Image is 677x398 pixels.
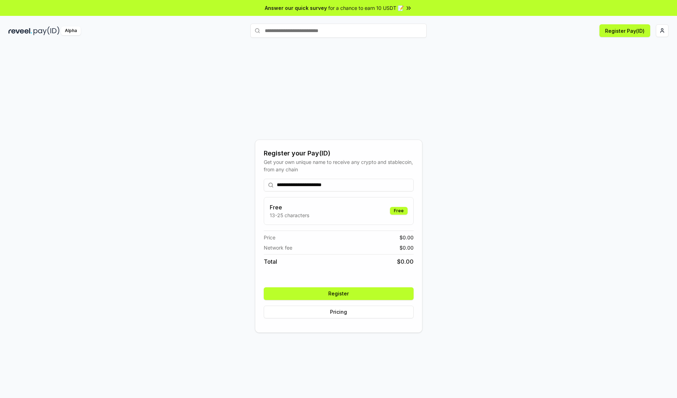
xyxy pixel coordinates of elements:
[33,26,60,35] img: pay_id
[264,234,275,241] span: Price
[400,244,414,251] span: $ 0.00
[61,26,81,35] div: Alpha
[270,203,309,212] h3: Free
[8,26,32,35] img: reveel_dark
[264,148,414,158] div: Register your Pay(ID)
[264,257,277,266] span: Total
[599,24,650,37] button: Register Pay(ID)
[264,244,292,251] span: Network fee
[264,306,414,318] button: Pricing
[264,287,414,300] button: Register
[270,212,309,219] p: 13-25 characters
[397,257,414,266] span: $ 0.00
[400,234,414,241] span: $ 0.00
[264,158,414,173] div: Get your own unique name to receive any crypto and stablecoin, from any chain
[390,207,408,215] div: Free
[328,4,404,12] span: for a chance to earn 10 USDT 📝
[265,4,327,12] span: Answer our quick survey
